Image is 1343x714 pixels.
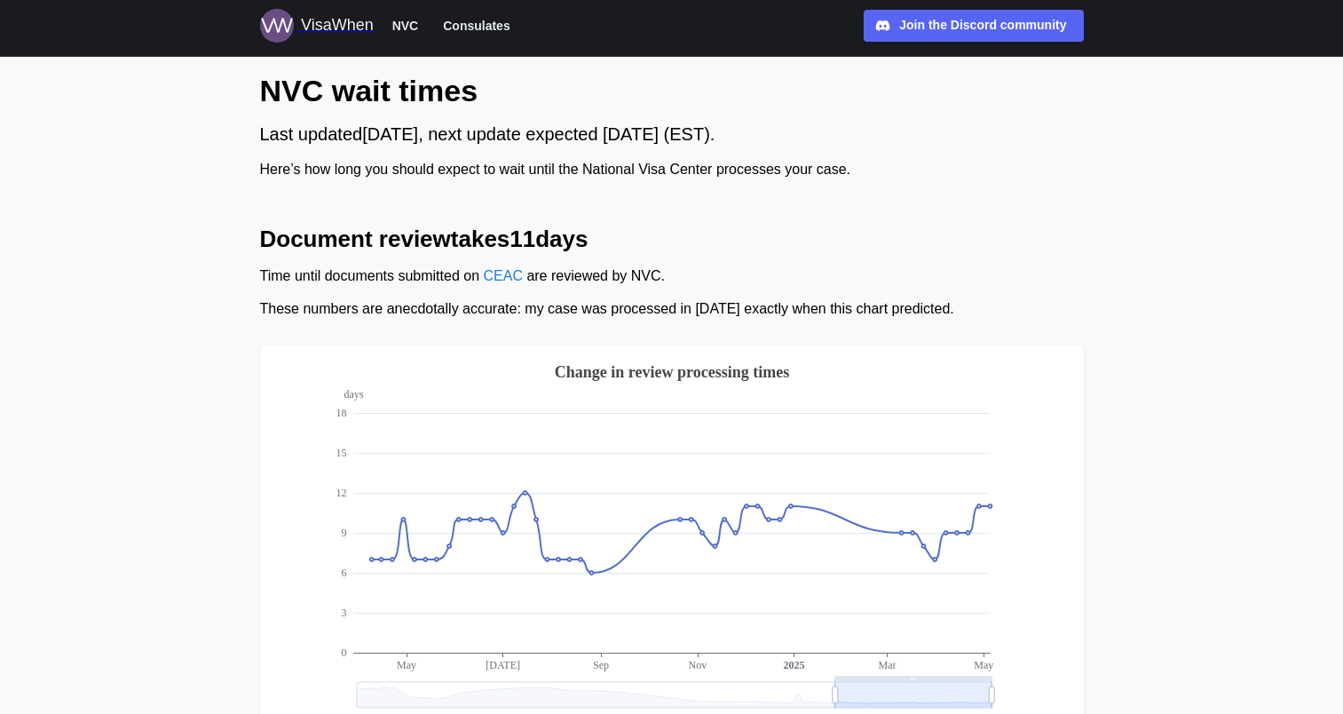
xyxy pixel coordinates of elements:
text: 0 [341,647,346,659]
text: 6 [341,567,346,579]
div: Time until documents submitted on are reviewed by NVC. [260,266,1084,288]
text: 2025 [783,659,804,671]
div: Join the Discord community [899,16,1066,36]
div: Last updated [DATE] , next update expected [DATE] (EST). [260,121,1084,148]
button: NVC [384,14,427,37]
span: Consulates [443,15,510,36]
text: Mar [878,659,896,671]
img: Logo for VisaWhen [260,9,294,43]
text: 15 [336,447,346,459]
div: VisaWhen [301,13,374,38]
span: NVC [392,15,419,36]
a: Logo for VisaWhen VisaWhen [260,9,374,43]
text: Nov [688,659,707,671]
text: Change in review processing times [554,363,788,381]
div: These numbers are anecdotally accurate: my case was processed in [DATE] exactly when this chart p... [260,298,1084,321]
div: Here’s how long you should expect to wait until the National Visa Center processes your case. [260,159,1084,181]
text: 9 [341,527,346,539]
h1: NVC wait times [260,71,1084,110]
text: May [396,659,415,671]
text: [DATE] [486,659,520,671]
text: May [974,659,993,671]
text: days [344,388,363,401]
text: 18 [336,407,346,419]
text: 12 [336,487,346,499]
a: Join the Discord community [864,10,1084,42]
button: Consulates [435,14,517,37]
text: 3 [341,607,346,619]
text: Sep [593,659,609,671]
a: CEAC [483,268,522,283]
h2: Document review takes 11 days [260,224,1084,255]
